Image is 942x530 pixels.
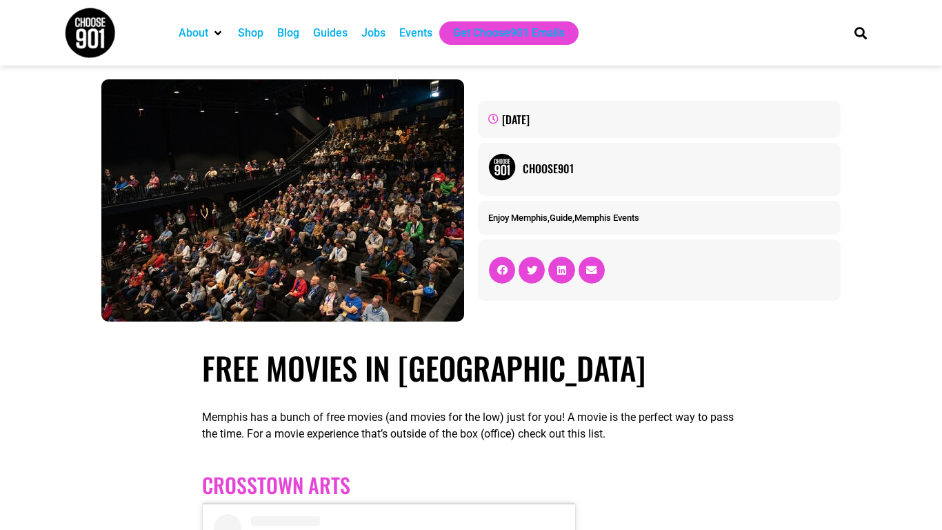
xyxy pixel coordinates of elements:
img: Picture of Choose901 [488,153,516,181]
a: Guides [313,25,348,41]
a: Get Choose901 Emails [453,25,565,41]
div: Share on facebook [489,257,515,283]
a: Blog [277,25,299,41]
a: About [179,25,208,41]
a: Crosstown Arts [202,469,350,500]
span: , , [488,213,639,223]
div: Share on email [579,257,605,283]
a: Events [399,25,432,41]
a: Shop [238,25,263,41]
img: A large, diverse audience seated in a dimly lit auditorium in Memphis, attentively facing a stage... [101,79,464,322]
div: Search [850,21,872,44]
nav: Main nav [172,21,831,45]
time: [DATE] [502,111,530,128]
a: Choose901 [523,160,830,177]
a: Guide [550,213,572,223]
a: Jobs [361,25,385,41]
div: Share on twitter [519,257,545,283]
h1: Free Movies in [GEOGRAPHIC_DATA] [202,349,740,386]
p: Memphis has a bunch of free movies (and movies for the low) just for you! A movie is the perfect ... [202,409,740,442]
a: Enjoy Memphis [488,213,548,223]
div: About [172,21,231,45]
div: Share on linkedin [548,257,574,283]
a: Memphis Events [574,213,639,223]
